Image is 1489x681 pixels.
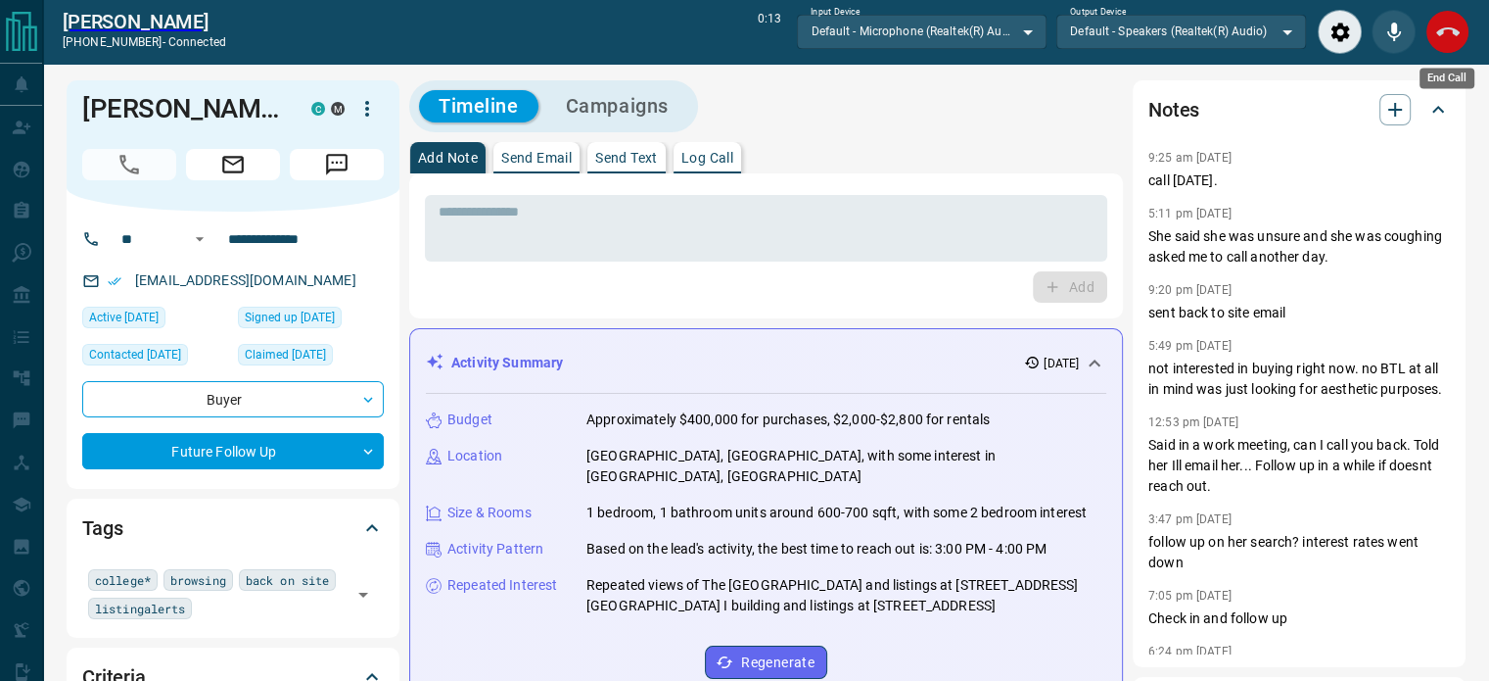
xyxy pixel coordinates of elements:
button: Timeline [419,90,538,122]
p: Location [447,446,502,466]
label: Output Device [1070,6,1126,19]
button: Open [349,581,377,608]
p: call [DATE]. [1148,170,1450,191]
p: Budget [447,410,492,430]
p: Repeated views of The [GEOGRAPHIC_DATA] and listings at [STREET_ADDRESS][GEOGRAPHIC_DATA] I build... [586,575,1106,616]
button: Campaigns [546,90,688,122]
div: Mon Sep 08 2025 [82,344,228,371]
p: Activity Summary [451,353,563,373]
button: Regenerate [705,646,827,679]
span: Contacted [DATE] [89,345,181,365]
h2: Notes [1148,94,1199,125]
a: [EMAIL_ADDRESS][DOMAIN_NAME] [135,272,356,288]
p: 6:24 pm [DATE] [1148,645,1232,658]
p: 7:05 pm [DATE] [1148,589,1232,603]
p: 5:11 pm [DATE] [1148,207,1232,220]
p: follow up on her search? interest rates went down [1148,532,1450,573]
p: Size & Rooms [447,503,532,523]
div: Default - Microphone (Realtek(R) Audio) [797,15,1047,48]
p: 9:20 pm [DATE] [1148,283,1232,297]
div: Default - Speakers (Realtek(R) Audio) [1056,15,1306,48]
p: 3:47 pm [DATE] [1148,512,1232,526]
a: [PERSON_NAME] [63,10,226,33]
p: 5:49 pm [DATE] [1148,339,1232,353]
p: Said in a work meeting, can I call you back. Told her Ill email her... Follow up in a while if do... [1148,435,1450,497]
span: listingalerts [95,599,185,618]
p: 9:25 am [DATE] [1148,151,1232,165]
svg: Email Verified [108,274,121,288]
p: Based on the lead's activity, the best time to reach out is: 3:00 PM - 4:00 PM [586,539,1047,559]
div: Activity Summary[DATE] [426,345,1106,381]
p: 1 bedroom, 1 bathroom units around 600-700 sqft, with some 2 bedroom interest [586,503,1087,523]
p: Check in and follow up [1148,608,1450,629]
button: Open [188,227,211,251]
span: connected [168,35,226,49]
div: Tags [82,505,384,552]
div: Mon Jun 20 2016 [238,307,384,334]
div: Future Follow Up [82,433,384,469]
p: 12:53 pm [DATE] [1148,415,1238,429]
p: She said she was unsure and she was coughing asked me to call another day. [1148,226,1450,268]
span: college* [95,570,151,590]
p: Approximately $400,000 for purchases, $2,000-$2,800 for rentals [586,410,990,430]
span: Message [290,149,384,180]
span: browsing [170,570,226,590]
div: Audio Settings [1318,10,1362,54]
span: Email [186,149,280,180]
p: Activity Pattern [447,539,543,559]
p: Send Text [595,151,658,165]
span: Signed up [DATE] [245,308,335,327]
p: Log Call [681,151,733,165]
p: [GEOGRAPHIC_DATA], [GEOGRAPHIC_DATA], with some interest in [GEOGRAPHIC_DATA], [GEOGRAPHIC_DATA] [586,446,1106,487]
div: condos.ca [311,102,325,116]
p: sent back to site email [1148,303,1450,323]
div: End Call [1425,10,1469,54]
p: Repeated Interest [447,575,557,596]
div: Mute [1372,10,1416,54]
span: Active [DATE] [89,308,159,327]
h2: Tags [82,512,122,544]
label: Input Device [811,6,861,19]
span: Call [82,149,176,180]
div: Buyer [82,381,384,417]
h1: [PERSON_NAME] [82,93,282,124]
p: [PHONE_NUMBER] - [63,33,226,51]
p: Send Email [501,151,572,165]
p: Add Note [418,151,478,165]
div: mrloft.ca [331,102,345,116]
p: not interested in buying right now. no BTL at all in mind was just looking for aesthetic purposes. [1148,359,1450,400]
div: Thu May 05 2022 [238,344,384,371]
div: Notes [1148,86,1450,133]
div: Tue Sep 09 2025 [82,307,228,334]
span: Claimed [DATE] [245,345,326,365]
p: 0:13 [758,10,781,54]
div: End Call [1419,68,1474,88]
span: back on site [246,570,329,590]
p: [DATE] [1044,355,1079,372]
